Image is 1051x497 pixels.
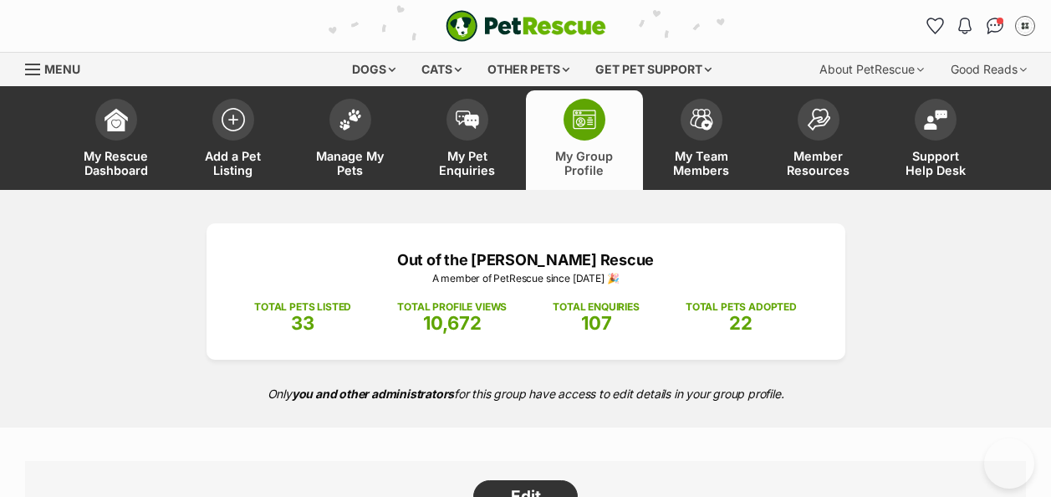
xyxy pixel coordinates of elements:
[987,18,1004,34] img: chat-41dd97257d64d25036548639549fe6c8038ab92f7586957e7f3b1b290dea8141.svg
[44,62,80,76] span: Menu
[423,312,482,334] span: 10,672
[581,312,612,334] span: 107
[760,90,877,190] a: Member Resources
[232,248,820,271] p: Out of the [PERSON_NAME] Rescue
[456,110,479,129] img: pet-enquiries-icon-7e3ad2cf08bfb03b45e93fb7055b45f3efa6380592205ae92323e6603595dc1f.svg
[397,300,507,315] p: TOTAL PROFILE VIEWS
[982,13,1008,39] a: Conversations
[921,13,948,39] a: Favourites
[340,53,407,86] div: Dogs
[686,300,797,315] p: TOTAL PETS ADOPTED
[254,300,351,315] p: TOTAL PETS LISTED
[1012,13,1038,39] button: My account
[729,312,753,334] span: 22
[952,13,978,39] button: Notifications
[25,53,92,83] a: Menu
[410,53,473,86] div: Cats
[939,53,1038,86] div: Good Reads
[291,312,314,334] span: 33
[807,108,830,131] img: member-resources-icon-8e73f808a243e03378d46382f2149f9095a855e16c252ad45f914b54edf8863c.svg
[446,10,606,42] img: logo-e224e6f780fb5917bec1dbf3a21bbac754714ae5b6737aabdf751b685950b380.svg
[547,149,622,177] span: My Group Profile
[526,90,643,190] a: My Group Profile
[921,13,1038,39] ul: Account quick links
[292,90,409,190] a: Manage My Pets
[573,110,596,130] img: group-profile-icon-3fa3cf56718a62981997c0bc7e787c4b2cf8bcc04b72c1350f741eb67cf2f40e.svg
[313,149,388,177] span: Manage My Pets
[175,90,292,190] a: Add a Pet Listing
[958,18,972,34] img: notifications-46538b983faf8c2785f20acdc204bb7945ddae34d4c08c2a6579f10ce5e182be.svg
[984,438,1034,489] iframe: Help Scout Beacon - Open
[232,271,820,286] p: A member of PetRescue since [DATE] 🎉
[664,149,739,177] span: My Team Members
[105,108,128,131] img: dashboard-icon-eb2f2d2d3e046f16d808141f083e7271f6b2e854fb5c12c21221c1fb7104beca.svg
[1017,18,1033,34] img: Out of the Woods Administrator profile pic
[58,90,175,190] a: My Rescue Dashboard
[877,90,994,190] a: Support Help Desk
[222,108,245,131] img: add-pet-listing-icon-0afa8454b4691262ce3f59096e99ab1cd57d4a30225e0717b998d2c9b9846f56.svg
[292,387,455,401] strong: you and other administrators
[781,149,856,177] span: Member Resources
[584,53,723,86] div: Get pet support
[79,149,154,177] span: My Rescue Dashboard
[643,90,760,190] a: My Team Members
[476,53,581,86] div: Other pets
[430,149,505,177] span: My Pet Enquiries
[446,10,606,42] a: PetRescue
[690,109,713,131] img: team-members-icon-5396bd8760b3fe7c0b43da4ab00e1e3bb1a5d9ba89233759b79545d2d3fc5d0d.svg
[339,109,362,131] img: manage-my-pets-icon-02211641906a0b7f246fdf0571729dbe1e7629f14944591b6c1af311fb30b64b.svg
[808,53,936,86] div: About PetRescue
[409,90,526,190] a: My Pet Enquiries
[196,149,271,177] span: Add a Pet Listing
[924,110,947,130] img: help-desk-icon-fdf02630f3aa405de69fd3d07c3f3aa587a6932b1a1747fa1d2bba05be0121f9.svg
[898,149,973,177] span: Support Help Desk
[553,300,639,315] p: TOTAL ENQUIRIES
